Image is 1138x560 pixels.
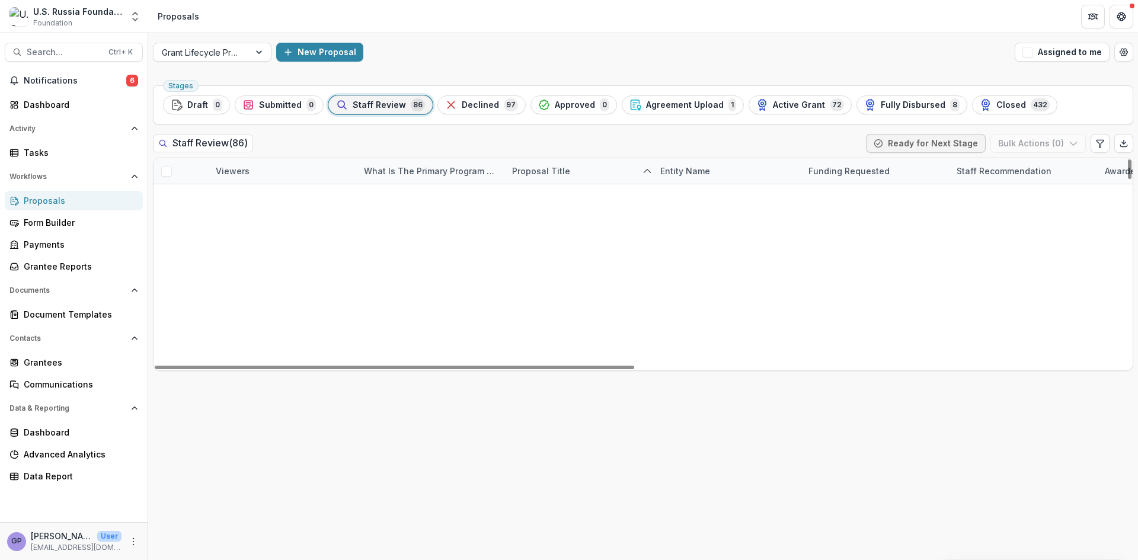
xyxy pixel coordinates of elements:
[33,18,72,28] span: Foundation
[11,537,22,545] div: Gennady Podolny
[866,134,986,153] button: Ready for Next Stage
[5,353,143,372] a: Grantees
[5,119,143,138] button: Open Activity
[276,43,363,62] button: New Proposal
[31,542,122,553] p: [EMAIL_ADDRESS][DOMAIN_NAME]
[856,95,967,114] button: Fully Disbursed8
[773,100,825,110] span: Active Grant
[1110,5,1133,28] button: Get Help
[1091,134,1110,153] button: Edit table settings
[505,158,653,184] div: Proposal Title
[24,426,133,439] div: Dashboard
[24,448,133,460] div: Advanced Analytics
[600,98,609,111] span: 0
[9,404,126,412] span: Data & Reporting
[97,531,122,542] p: User
[437,95,526,114] button: Declined97
[259,100,302,110] span: Submitted
[950,165,1059,177] div: Staff Recommendation
[209,158,357,184] div: Viewers
[728,98,736,111] span: 1
[5,167,143,186] button: Open Workflows
[5,95,143,114] a: Dashboard
[24,308,133,321] div: Document Templates
[24,146,133,159] div: Tasks
[153,8,204,25] nav: breadcrumb
[24,76,126,86] span: Notifications
[235,95,324,114] button: Submitted0
[5,305,143,324] a: Document Templates
[530,95,617,114] button: Approved0
[328,95,433,114] button: Staff Review86
[990,134,1086,153] button: Bulk Actions (0)
[187,100,208,110] span: Draft
[168,82,193,90] span: Stages
[306,98,316,111] span: 0
[881,100,945,110] span: Fully Disbursed
[653,165,717,177] div: Entity Name
[158,10,199,23] div: Proposals
[33,5,122,18] div: U.S. Russia Foundation
[622,95,744,114] button: Agreement Upload1
[462,100,499,110] span: Declined
[213,98,222,111] span: 0
[127,5,143,28] button: Open entity switcher
[653,158,801,184] div: Entity Name
[1114,134,1133,153] button: Export table data
[505,165,577,177] div: Proposal Title
[357,158,505,184] div: What is the primary program area your project fits in to?
[9,286,126,295] span: Documents
[555,100,595,110] span: Approved
[24,98,133,111] div: Dashboard
[5,191,143,210] a: Proposals
[749,95,852,114] button: Active Grant72
[24,216,133,229] div: Form Builder
[972,95,1057,114] button: Closed432
[642,167,652,176] svg: sorted ascending
[801,165,897,177] div: Funding Requested
[5,399,143,418] button: Open Data & Reporting
[5,444,143,464] a: Advanced Analytics
[353,100,406,110] span: Staff Review
[504,98,518,111] span: 97
[5,71,143,90] button: Notifications6
[209,165,257,177] div: Viewers
[950,158,1098,184] div: Staff Recommendation
[801,158,950,184] div: Funding Requested
[24,260,133,273] div: Grantee Reports
[411,98,425,111] span: 86
[24,238,133,251] div: Payments
[5,213,143,232] a: Form Builder
[5,466,143,486] a: Data Report
[126,535,140,549] button: More
[9,334,126,343] span: Contacts
[163,95,230,114] button: Draft0
[5,375,143,394] a: Communications
[1015,43,1110,62] button: Assigned to me
[24,470,133,482] div: Data Report
[5,257,143,276] a: Grantee Reports
[9,124,126,133] span: Activity
[106,46,135,59] div: Ctrl + K
[5,143,143,162] a: Tasks
[9,172,126,181] span: Workflows
[1081,5,1105,28] button: Partners
[5,235,143,254] a: Payments
[5,423,143,442] a: Dashboard
[9,7,28,26] img: U.S. Russia Foundation
[5,329,143,348] button: Open Contacts
[1031,98,1050,111] span: 432
[24,378,133,391] div: Communications
[996,100,1026,110] span: Closed
[1114,43,1133,62] button: Open table manager
[24,356,133,369] div: Grantees
[126,75,138,87] span: 6
[357,165,505,177] div: What is the primary program area your project fits in to?
[646,100,724,110] span: Agreement Upload
[153,135,253,152] h2: Staff Review ( 86 )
